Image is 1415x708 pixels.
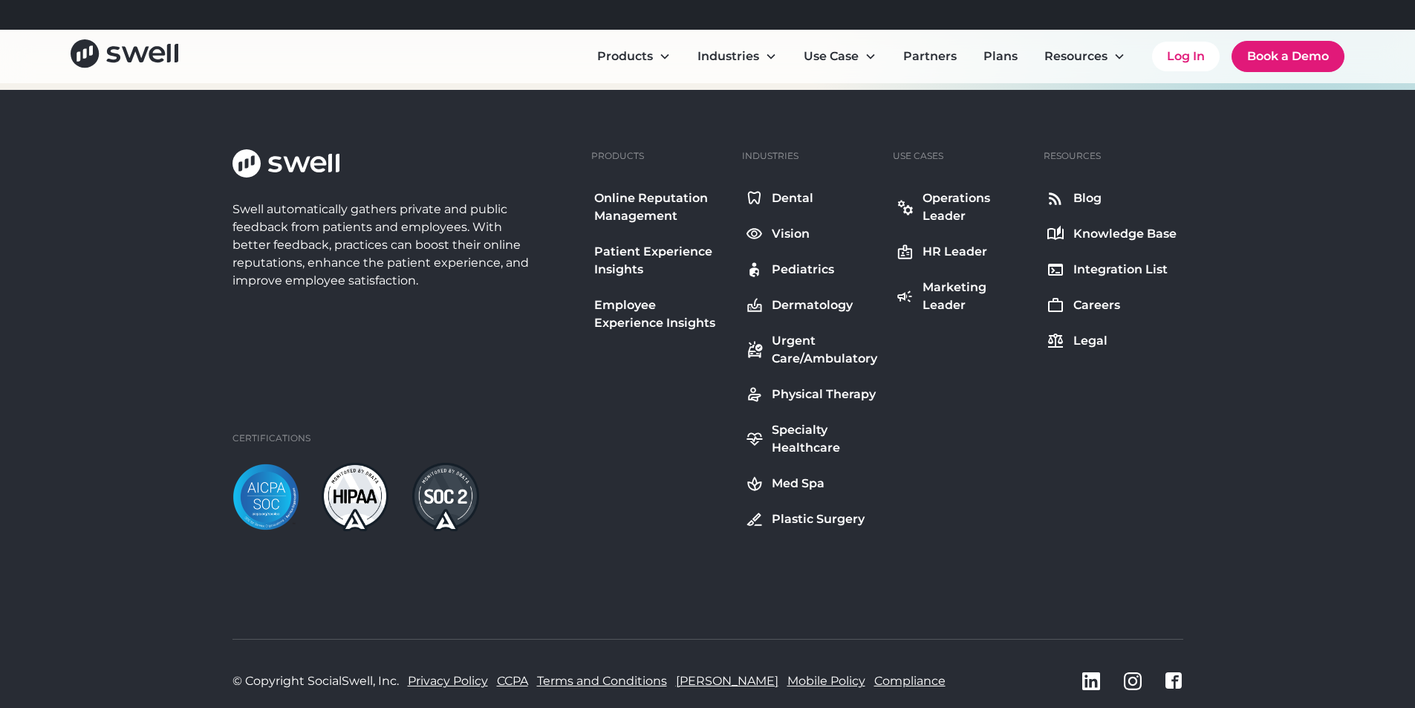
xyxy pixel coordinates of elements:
a: Med Spa [742,472,881,496]
a: HR Leader [893,240,1032,264]
a: Online Reputation Management [591,186,730,228]
div: © Copyright SocialSwell, Inc. [232,672,399,690]
img: hipaa-light.png [322,463,388,531]
div: Patient Experience Insights [594,243,727,279]
a: Privacy Policy [408,672,488,690]
a: Dermatology [742,293,881,317]
a: Urgent Care/Ambulatory [742,329,881,371]
div: Resources [1044,149,1101,163]
a: Dental [742,186,881,210]
a: Marketing Leader [893,276,1032,317]
div: Plastic Surgery [772,510,865,528]
div: Knowledge Base [1073,225,1177,243]
img: soc2-dark.png [412,463,479,531]
div: Industries [742,149,798,163]
a: Careers [1044,293,1180,317]
a: home [71,39,178,73]
div: Vision [772,225,810,243]
a: Specialty Healthcare [742,418,881,460]
a: Pediatrics [742,258,881,282]
a: Partners [891,42,969,71]
a: Physical Therapy [742,383,881,406]
div: HR Leader [923,243,987,261]
div: Use Case [804,48,859,65]
div: Dermatology [772,296,853,314]
div: Swell automatically gathers private and public feedback from patients and employees. With better ... [232,201,536,290]
div: Careers [1073,296,1120,314]
div: Products [585,42,683,71]
div: Legal [1073,332,1107,350]
a: Knowledge Base [1044,222,1180,246]
a: Mobile Policy [787,672,865,690]
div: Med Spa [772,475,824,493]
div: Dental [772,189,813,207]
div: Operations Leader [923,189,1029,225]
div: Certifications [232,432,310,445]
div: Employee Experience Insights [594,296,727,332]
div: Products [597,48,653,65]
div: Use Case [792,42,888,71]
a: Plans [972,42,1029,71]
a: Terms and Conditions [537,672,667,690]
a: Employee Experience Insights [591,293,730,335]
a: Patient Experience Insights [591,240,730,282]
div: Resources [1032,42,1137,71]
a: [PERSON_NAME] [676,672,778,690]
div: Physical Therapy [772,386,876,403]
a: CCPA [497,672,528,690]
div: Resources [1044,48,1107,65]
a: Plastic Surgery [742,507,881,531]
a: Legal [1044,329,1180,353]
div: Online Reputation Management [594,189,727,225]
div: Industries [697,48,759,65]
div: Use Cases [893,149,943,163]
div: Specialty Healthcare [772,421,878,457]
a: Blog [1044,186,1180,210]
div: Pediatrics [772,261,834,279]
a: Log In [1152,42,1220,71]
a: Vision [742,222,881,246]
a: Compliance [874,672,946,690]
div: Blog [1073,189,1102,207]
div: Products [591,149,644,163]
a: Book a Demo [1232,41,1344,72]
div: Industries [686,42,789,71]
div: Integration List [1073,261,1168,279]
a: Integration List [1044,258,1180,282]
a: Operations Leader [893,186,1032,228]
div: Urgent Care/Ambulatory [772,332,878,368]
iframe: Chat Widget [1161,548,1415,708]
div: Marketing Leader [923,279,1029,314]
